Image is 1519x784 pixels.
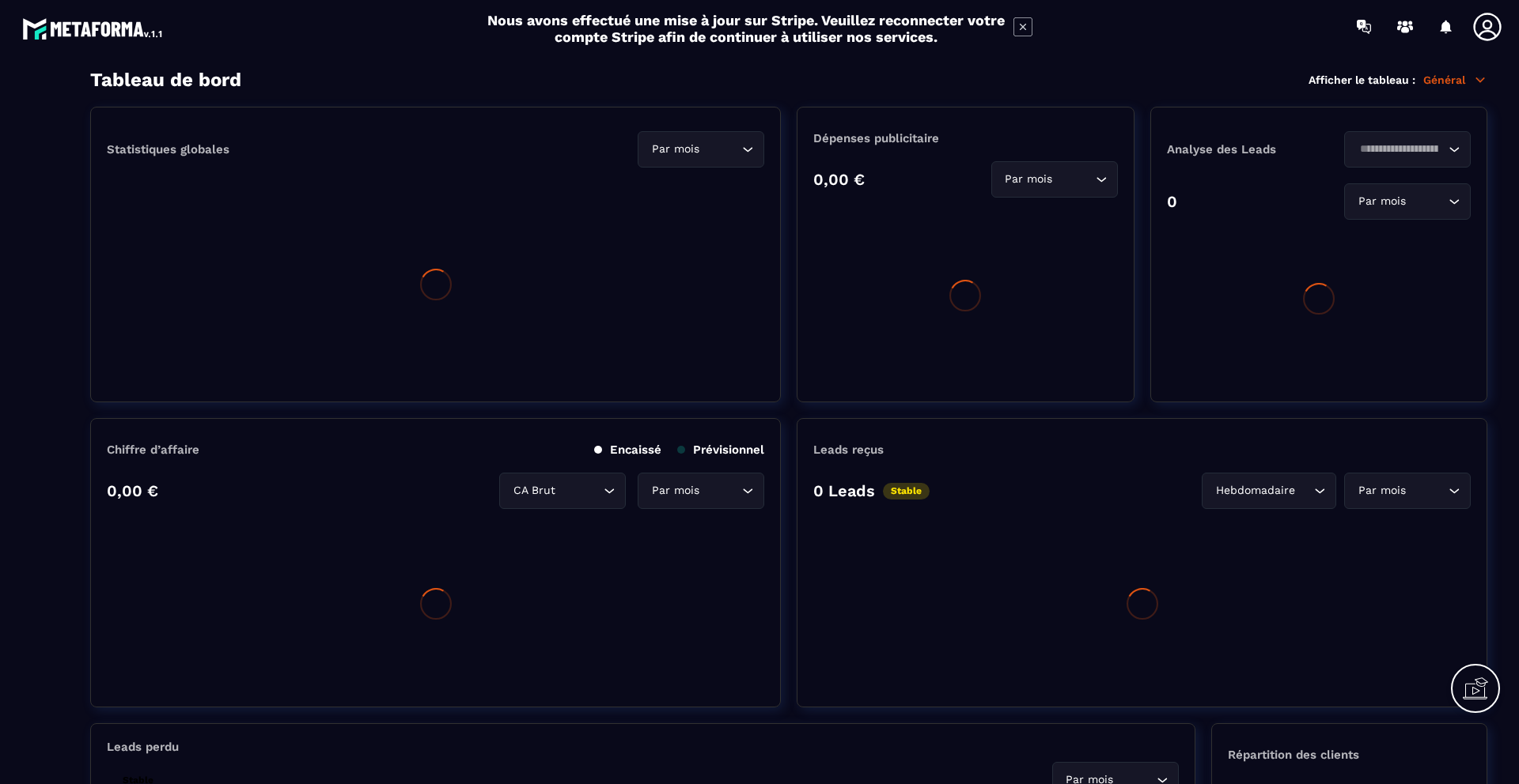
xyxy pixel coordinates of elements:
[594,443,661,457] p: Encaissé
[487,12,1006,45] h2: Nous avons effectué une mise à jour sur Stripe. Veuillez reconnecter votre compte Stripe afin de ...
[813,170,865,189] p: 0,00 €
[1298,482,1310,499] input: Search for option
[677,443,764,457] p: Prévisionnel
[1423,73,1487,87] p: Général
[1002,171,1056,188] span: Par mois
[1344,183,1471,220] div: Search for option
[638,131,764,168] div: Search for option
[1056,171,1092,188] input: Search for option
[1344,131,1471,168] div: Search for option
[1354,141,1445,158] input: Search for option
[991,161,1118,198] div: Search for option
[813,443,884,457] p: Leads reçus
[107,740,179,754] p: Leads perdu
[1344,473,1471,509] div: Search for option
[1354,482,1409,499] span: Par mois
[813,131,1117,145] p: Dépenses publicitaire
[1409,193,1445,210] input: Search for option
[1212,482,1298,499] span: Hebdomadaire
[499,473,626,509] div: Search for option
[1354,193,1409,210] span: Par mois
[107,142,229,156] p: Statistiques globales
[90,69,241,91] h3: Tableau de bord
[1167,192,1177,211] p: 0
[107,443,199,457] p: Chiffre d’affaire
[1167,142,1319,156] p: Analyse des Leads
[813,481,875,500] p: 0 Leads
[1202,473,1336,509] div: Search for option
[559,482,600,499] input: Search for option
[22,14,165,43] img: logo
[107,481,158,500] p: 0,00 €
[883,483,930,499] p: Stable
[648,141,703,158] span: Par mois
[648,482,703,499] span: Par mois
[703,482,738,499] input: Search for option
[1228,748,1471,762] p: Répartition des clients
[703,141,738,158] input: Search for option
[509,482,559,499] span: CA Brut
[1309,73,1415,86] p: Afficher le tableau :
[1409,482,1445,499] input: Search for option
[638,473,764,509] div: Search for option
